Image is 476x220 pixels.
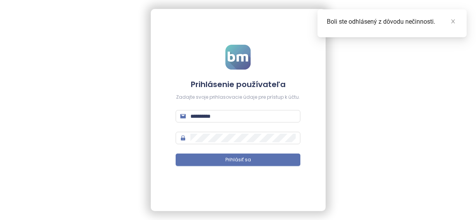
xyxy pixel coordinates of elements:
img: logo [225,45,251,70]
span: close [450,19,456,24]
div: Boli ste odhlásený z dôvodu nečinnosti. [327,17,457,26]
h4: Prihlásenie používateľa [176,79,300,90]
div: Zadajte svoje prihlasovacie údaje pre prístup k účtu. [176,94,300,101]
button: Prihlásiť sa [176,154,300,166]
span: Prihlásiť sa [225,156,251,164]
span: lock [180,135,186,141]
span: mail [180,113,186,119]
